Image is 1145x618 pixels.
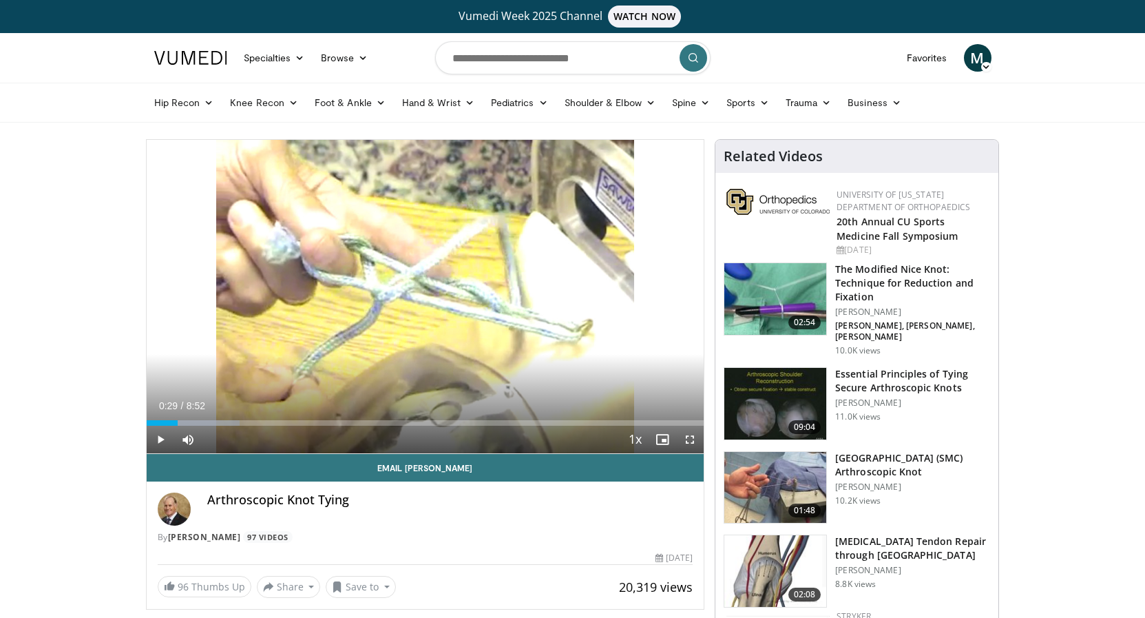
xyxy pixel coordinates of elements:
[724,262,990,356] a: 02:54 The Modified Nice Knot: Technique for Reduction and Fixation [PERSON_NAME] [PERSON_NAME], [...
[483,89,556,116] a: Pediatrics
[724,535,826,607] img: PE3O6Z9ojHeNSk7H4xMDoxOjA4MTsiGN.150x105_q85_crop-smart_upscale.jpg
[435,41,711,74] input: Search topics, interventions
[724,263,826,335] img: 71e9907d-6412-4a75-bd64-44731d8bf45c.150x105_q85_crop-smart_upscale.jpg
[158,576,251,597] a: 96 Thumbs Up
[835,535,990,562] h3: [MEDICAL_DATA] Tendon Repair through [GEOGRAPHIC_DATA]
[154,51,227,65] img: VuMedi Logo
[257,576,321,598] button: Share
[207,493,693,508] h4: Arthroscopic Knot Tying
[156,6,989,28] a: Vumedi Week 2025 ChannelWATCH NOW
[837,244,987,256] div: [DATE]
[147,454,704,482] a: Email [PERSON_NAME]
[158,493,191,526] img: Avatar
[147,140,704,454] video-js: Video Player
[306,89,394,116] a: Foot & Ankle
[788,420,821,434] span: 09:04
[835,398,990,409] p: [PERSON_NAME]
[168,531,241,543] a: [PERSON_NAME]
[837,215,958,243] a: 20th Annual CU Sports Medicine Fall Symposium
[788,316,821,329] span: 02:54
[724,451,990,524] a: 01:48 [GEOGRAPHIC_DATA] (SMC) Arthroscopic Knot [PERSON_NAME] 10.2K views
[835,495,881,506] p: 10.2K views
[835,451,990,479] h3: [GEOGRAPHIC_DATA] (SMC) Arthroscopic Knot
[835,482,990,493] p: [PERSON_NAME]
[724,535,990,608] a: 02:08 [MEDICAL_DATA] Tendon Repair through [GEOGRAPHIC_DATA] [PERSON_NAME] 8.8K views
[676,426,704,453] button: Fullscreen
[243,531,293,543] a: 97 Videos
[146,89,222,116] a: Hip Recon
[313,44,376,72] a: Browse
[664,89,718,116] a: Spine
[222,89,306,116] a: Knee Recon
[187,400,205,411] span: 8:52
[178,580,189,593] span: 96
[835,320,990,342] p: [PERSON_NAME], [PERSON_NAME], [PERSON_NAME]
[556,89,664,116] a: Shoulder & Elbow
[835,411,881,422] p: 11.0K views
[655,552,693,564] div: [DATE]
[147,426,174,453] button: Play
[837,189,970,213] a: University of [US_STATE] Department of Orthopaedics
[788,588,821,601] span: 02:08
[835,262,990,304] h3: The Modified Nice Knot: Technique for Reduction and Fixation
[158,531,693,544] div: By
[174,426,202,453] button: Mute
[619,579,693,595] span: 20,319 views
[835,579,876,590] p: 8.8K views
[181,400,184,411] span: /
[608,6,681,28] span: WATCH NOW
[835,345,881,356] p: 10.0K views
[726,189,830,215] img: 355603a8-37da-49b6-856f-e00d7e9307d3.png.150x105_q85_autocrop_double_scale_upscale_version-0.2.png
[724,368,826,440] img: 12061_3.png.150x105_q85_crop-smart_upscale.jpg
[235,44,313,72] a: Specialties
[899,44,956,72] a: Favorites
[147,420,704,426] div: Progress Bar
[835,307,990,318] p: [PERSON_NAME]
[724,148,823,165] h4: Related Videos
[718,89,777,116] a: Sports
[964,44,991,72] a: M
[649,426,676,453] button: Enable picture-in-picture mode
[724,367,990,440] a: 09:04 Essential Principles of Tying Secure Arthroscopic Knots [PERSON_NAME] 11.0K views
[839,89,910,116] a: Business
[159,400,178,411] span: 0:29
[724,452,826,524] img: PE3O6Z9ojHeNSk7H4xMDoxOjB1O8AjAz_4.150x105_q85_crop-smart_upscale.jpg
[835,367,990,395] h3: Essential Principles of Tying Secure Arthroscopic Knots
[621,426,649,453] button: Playback Rate
[835,565,990,576] p: [PERSON_NAME]
[777,89,840,116] a: Trauma
[788,504,821,517] span: 01:48
[394,89,483,116] a: Hand & Wrist
[326,576,396,598] button: Save to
